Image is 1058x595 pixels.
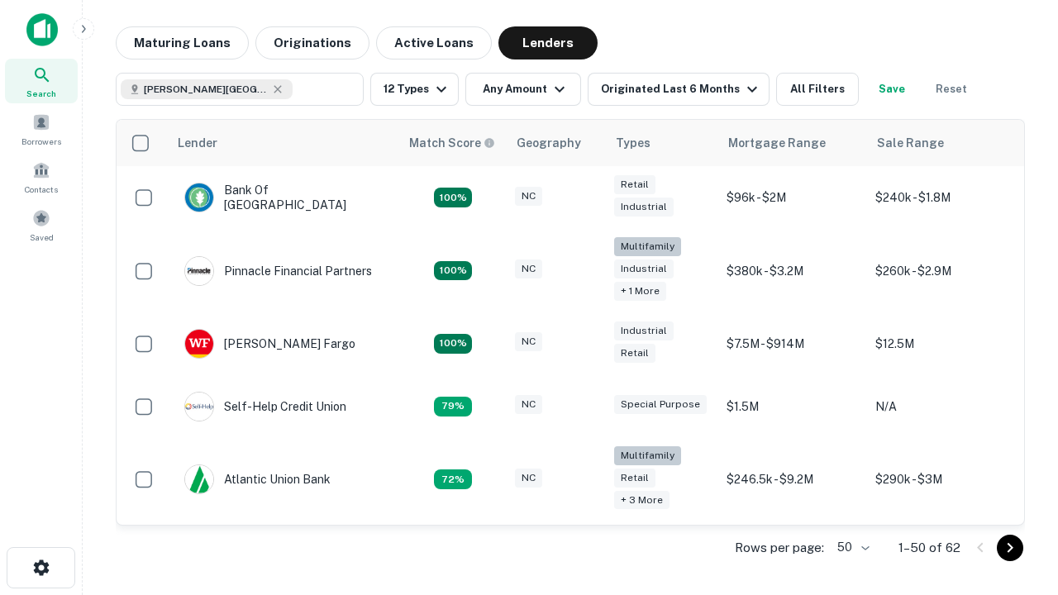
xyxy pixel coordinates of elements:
[409,134,492,152] h6: Match Score
[735,538,824,558] p: Rows per page:
[5,155,78,199] a: Contacts
[184,183,383,212] div: Bank Of [GEOGRAPHIC_DATA]
[515,395,542,414] div: NC
[614,469,655,488] div: Retail
[718,229,867,312] td: $380k - $3.2M
[515,187,542,206] div: NC
[614,282,666,301] div: + 1 more
[376,26,492,59] button: Active Loans
[5,59,78,103] a: Search
[867,438,1016,521] td: $290k - $3M
[718,521,867,583] td: $200k - $3.3M
[5,107,78,151] a: Borrowers
[168,120,399,166] th: Lender
[614,344,655,363] div: Retail
[867,312,1016,375] td: $12.5M
[718,375,867,438] td: $1.5M
[614,395,707,414] div: Special Purpose
[409,134,495,152] div: Capitalize uses an advanced AI algorithm to match your search with the best lender. The match sco...
[498,26,598,59] button: Lenders
[614,446,681,465] div: Multifamily
[185,330,213,358] img: picture
[877,133,944,153] div: Sale Range
[185,393,213,421] img: picture
[867,521,1016,583] td: $480k - $3.1M
[185,465,213,493] img: picture
[370,73,459,106] button: 12 Types
[614,321,674,340] div: Industrial
[728,133,826,153] div: Mortgage Range
[718,312,867,375] td: $7.5M - $914M
[185,183,213,212] img: picture
[515,469,542,488] div: NC
[614,175,655,194] div: Retail
[434,261,472,281] div: Matching Properties: 25, hasApolloMatch: undefined
[185,257,213,285] img: picture
[865,73,918,106] button: Save your search to get updates of matches that match your search criteria.
[718,438,867,521] td: $246.5k - $9.2M
[606,120,718,166] th: Types
[465,73,581,106] button: Any Amount
[867,166,1016,229] td: $240k - $1.8M
[21,135,61,148] span: Borrowers
[614,491,670,510] div: + 3 more
[614,237,681,256] div: Multifamily
[184,392,346,421] div: Self-help Credit Union
[997,535,1023,561] button: Go to next page
[718,120,867,166] th: Mortgage Range
[5,202,78,247] a: Saved
[184,329,355,359] div: [PERSON_NAME] Fargo
[718,166,867,229] td: $96k - $2M
[867,375,1016,438] td: N/A
[515,259,542,278] div: NC
[255,26,369,59] button: Originations
[614,198,674,217] div: Industrial
[30,231,54,244] span: Saved
[776,73,859,106] button: All Filters
[507,120,606,166] th: Geography
[434,397,472,416] div: Matching Properties: 11, hasApolloMatch: undefined
[898,538,960,558] p: 1–50 of 62
[399,120,507,166] th: Capitalize uses an advanced AI algorithm to match your search with the best lender. The match sco...
[616,133,651,153] div: Types
[434,334,472,354] div: Matching Properties: 15, hasApolloMatch: undefined
[26,13,58,46] img: capitalize-icon.png
[144,82,268,97] span: [PERSON_NAME][GEOGRAPHIC_DATA], [GEOGRAPHIC_DATA]
[515,332,542,351] div: NC
[184,464,331,494] div: Atlantic Union Bank
[975,463,1058,542] iframe: Chat Widget
[831,535,872,559] div: 50
[116,26,249,59] button: Maturing Loans
[601,79,762,99] div: Originated Last 6 Months
[434,188,472,207] div: Matching Properties: 14, hasApolloMatch: undefined
[184,256,372,286] div: Pinnacle Financial Partners
[588,73,770,106] button: Originated Last 6 Months
[867,120,1016,166] th: Sale Range
[517,133,581,153] div: Geography
[25,183,58,196] span: Contacts
[178,133,217,153] div: Lender
[614,259,674,278] div: Industrial
[26,87,56,100] span: Search
[434,469,472,489] div: Matching Properties: 10, hasApolloMatch: undefined
[867,229,1016,312] td: $260k - $2.9M
[925,73,978,106] button: Reset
